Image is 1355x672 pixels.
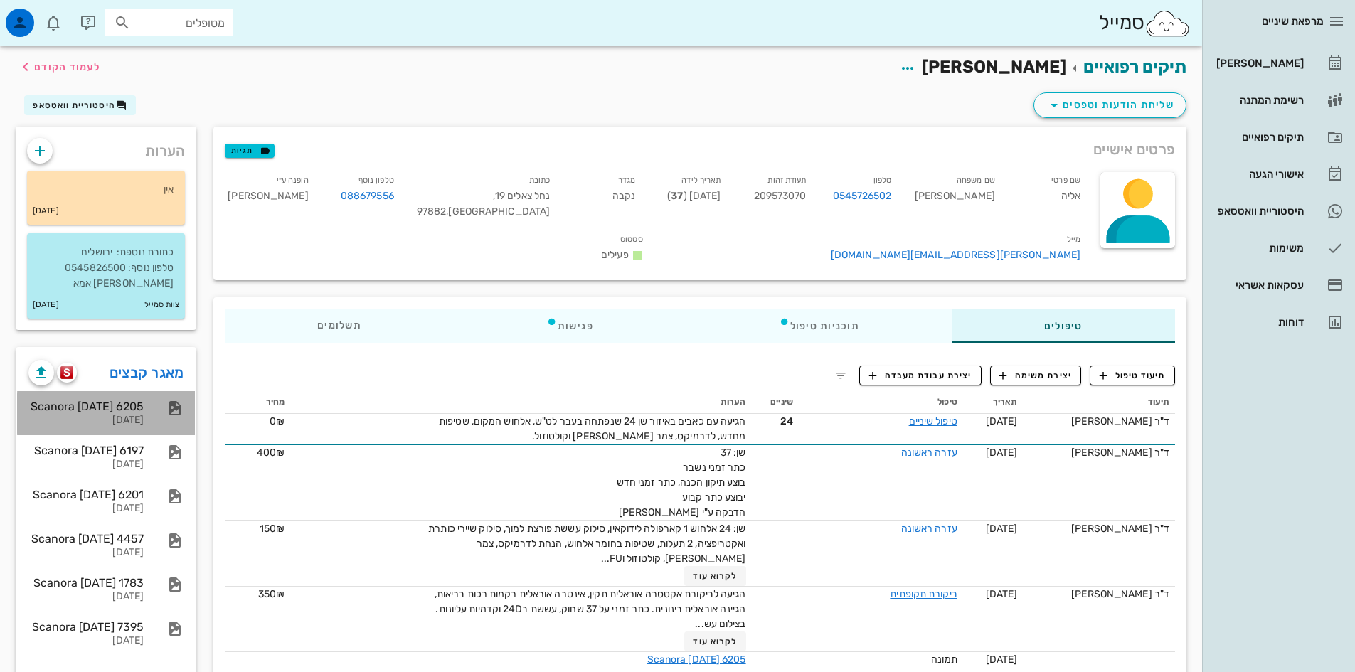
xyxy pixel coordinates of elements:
[34,61,100,73] span: לעמוד הקודם
[216,169,319,228] div: [PERSON_NAME]
[317,321,361,331] span: תשלומים
[667,190,721,202] span: [DATE] ( )
[1208,120,1349,154] a: תיקים רפואיים
[358,176,394,185] small: טלפון נוסף
[439,415,746,442] span: הגיעה עם כאבים באיזור שן 24 שנפתחה בעבר לט"ש, אלחוש המקום, שטיפות מחדש, לדרמיקס, צמר [PERSON_NAME...
[901,523,957,535] a: עזרה ראשונה
[693,571,737,581] span: לקרוא עוד
[1213,316,1304,328] div: דוחות
[529,176,551,185] small: כתובת
[561,169,647,228] div: נקבה
[1029,445,1169,460] div: ד"ר [PERSON_NAME]
[1093,138,1175,161] span: פרטים אישיים
[952,309,1175,343] div: טיפולים
[1099,8,1191,38] div: סמייל
[1213,206,1304,217] div: היסטוריית וואטסאפ
[28,444,144,457] div: Scanora [DATE] 6197
[1208,46,1349,80] a: [PERSON_NAME]
[684,566,746,586] button: לקרוא עוד
[957,176,995,185] small: שם משפחה
[1208,305,1349,339] a: דוחות
[231,144,268,157] span: תגיות
[1100,369,1166,382] span: תיעוד טיפול
[57,363,77,383] button: scanora logo
[1067,235,1080,244] small: מייל
[909,415,957,427] a: טיפול שיניים
[754,190,807,202] span: 209573070
[617,447,746,518] span: שן: 37 כתר זמני נשבר בוצע תיקון הכנה, כתר זמני חדש יבוצע כתר קבוע הדבקה ע"י [PERSON_NAME]
[225,144,275,158] button: תגיות
[1023,391,1175,414] th: תיעוד
[16,127,196,168] div: הערות
[33,203,59,219] small: [DATE]
[428,523,745,565] span: שן: 24 אלחוש 1 קארפולה לידוקאין, סילוק עששת פורצת למוך, סילוק שיירי כותרת ואקטריפציה, 2 תעלות, שט...
[1208,231,1349,265] a: משימות
[341,188,394,204] a: 088679556
[758,414,793,429] span: 24
[446,206,448,218] span: ,
[257,447,285,459] span: 400₪
[963,391,1023,414] th: תאריך
[681,176,721,185] small: תאריך לידה
[671,190,683,202] strong: 37
[873,176,892,185] small: טלפון
[225,391,290,414] th: מחיר
[1033,92,1186,118] button: שליחת הודעות וטפסים
[110,361,184,384] a: מאגר קבצים
[38,245,174,292] p: כתובת נוספת: ירושלים טלפון נוסף: 0545826500 [PERSON_NAME] אמא
[901,447,957,459] a: עזרה ראשונה
[752,391,799,414] th: שיניים
[1029,587,1169,602] div: ד"ר [PERSON_NAME]
[1213,132,1304,143] div: תיקים רפואיים
[17,54,100,80] button: לעמוד הקודם
[435,588,746,630] span: הגיעה לביקורת אקטסרה אוראלית תקין, אינטרה אוראלית רקמות רכות בריאות, הגיינה אוראלית בינונית. כתר ...
[1213,58,1304,69] div: [PERSON_NAME]
[799,391,963,414] th: טיפול
[686,309,952,343] div: תוכניות טיפול
[767,176,806,185] small: תעודת זהות
[417,206,447,218] span: 97882
[1144,9,1191,38] img: SmileCloud logo
[28,459,144,471] div: [DATE]
[986,523,1018,535] span: [DATE]
[1208,194,1349,228] a: היסטוריית וואטסאפ
[903,169,1006,228] div: [PERSON_NAME]
[833,188,892,204] a: 0545726502
[493,190,550,202] span: נחל צאלים 19
[33,100,115,110] span: היסטוריית וואטסאפ
[60,366,74,379] img: scanora logo
[1051,176,1080,185] small: שם פרטי
[1213,279,1304,291] div: עסקאות אשראי
[260,523,285,535] span: 150₪
[28,591,144,603] div: [DATE]
[1213,95,1304,106] div: רשימת המתנה
[28,532,144,545] div: Scanora [DATE] 4457
[931,654,957,666] span: תמונה
[859,366,981,385] button: יצירת עבודת מעבדה
[28,400,144,413] div: Scanora [DATE] 6205
[28,415,144,427] div: [DATE]
[258,588,285,600] span: 350₪
[38,182,174,198] p: אין
[1083,57,1186,77] a: תיקים רפואיים
[1208,83,1349,117] a: רשימת המתנה
[290,391,751,414] th: הערות
[890,588,957,600] a: ביקורת תקופתית
[990,366,1082,385] button: יצירת משימה
[270,415,285,427] span: 0₪
[986,588,1018,600] span: [DATE]
[986,447,1018,459] span: [DATE]
[1029,414,1169,429] div: ד"ר [PERSON_NAME]
[999,369,1072,382] span: יצירת משימה
[1213,242,1304,254] div: משימות
[28,488,144,501] div: Scanora [DATE] 6201
[1029,521,1169,536] div: ד"ר [PERSON_NAME]
[28,620,144,634] div: Scanora [DATE] 7395
[693,636,737,646] span: לקרוא עוד
[1046,97,1174,114] span: שליחת הודעות וטפסים
[277,176,309,185] small: הופנה ע״י
[922,57,1066,77] span: [PERSON_NAME]
[647,654,746,666] a: Scanora [DATE] 6205
[1006,169,1092,228] div: אליה
[28,635,144,647] div: [DATE]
